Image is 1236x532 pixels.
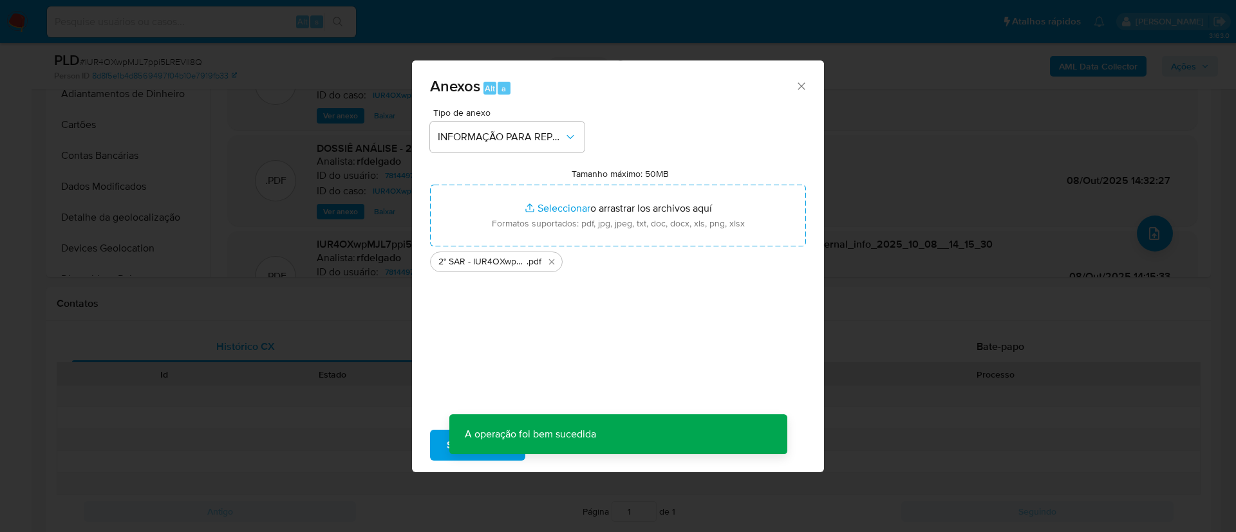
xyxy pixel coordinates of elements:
[501,82,506,95] span: a
[527,255,541,268] span: .pdf
[430,75,480,97] span: Anexos
[430,246,806,272] ul: Archivos seleccionados
[430,122,585,152] button: INFORMAÇÃO PARA REPORTE - COAF
[795,80,807,91] button: Cerrar
[449,414,612,454] p: A operação foi bem sucedida
[572,168,669,179] label: Tamanho máximo: 50MB
[544,254,559,270] button: Eliminar 2° SAR - IUR4OXwpMJL7ppi5LREVlI8Q - CPF 10175893993 - JONAS ALTAIR DA CRUZ.pdf
[447,431,509,459] span: Subir arquivo
[438,255,527,268] span: 2° SAR - IUR4OXwpMJL7ppi5LREVlI8Q - CPF 10175893993 - [PERSON_NAME]
[433,108,588,117] span: Tipo de anexo
[547,431,589,459] span: Cancelar
[430,430,525,461] button: Subir arquivo
[438,131,564,143] span: INFORMAÇÃO PARA REPORTE - COAF
[485,82,495,95] span: Alt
